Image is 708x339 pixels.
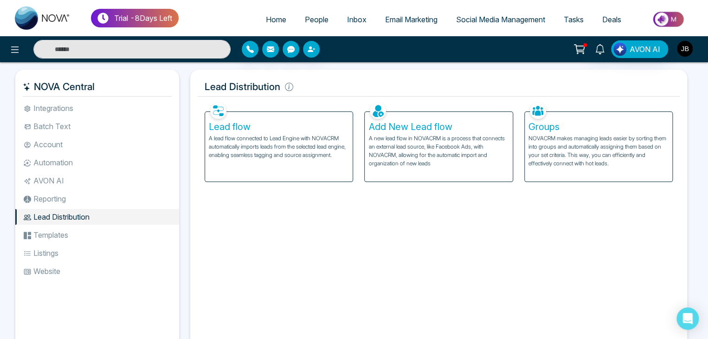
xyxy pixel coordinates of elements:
[15,191,179,207] li: Reporting
[209,134,349,159] p: A lead flow connected to Lead Engine with NOVACRM automatically imports leads from the selected l...
[602,15,621,24] span: Deals
[15,100,179,116] li: Integrations
[15,173,179,189] li: AVON AI
[528,134,669,168] p: NOVACRM makes managing leads easier by sorting them into groups and automatically assigning them ...
[564,15,584,24] span: Tasks
[15,7,71,30] img: Nova CRM Logo
[554,11,593,28] a: Tasks
[447,11,554,28] a: Social Media Management
[370,103,386,119] img: Add New Lead flow
[593,11,631,28] a: Deals
[368,121,508,132] h5: Add New Lead flow
[368,134,508,168] p: A new lead flow in NOVACRM is a process that connects an external lead source, like Facebook Ads,...
[15,118,179,134] li: Batch Text
[15,155,179,170] li: Automation
[296,11,338,28] a: People
[209,121,349,132] h5: Lead flow
[385,15,438,24] span: Email Marketing
[305,15,328,24] span: People
[635,9,702,30] img: Market-place.gif
[611,40,668,58] button: AVON AI
[15,263,179,279] li: Website
[338,11,376,28] a: Inbox
[347,15,367,24] span: Inbox
[528,121,669,132] h5: Groups
[15,209,179,225] li: Lead Distribution
[630,44,660,55] span: AVON AI
[676,307,699,330] div: Open Intercom Messenger
[15,227,179,243] li: Templates
[15,245,179,261] li: Listings
[15,137,179,152] li: Account
[198,77,680,97] h5: Lead Distribution
[266,15,286,24] span: Home
[613,43,626,56] img: Lead Flow
[23,77,172,97] h5: NOVA Central
[257,11,296,28] a: Home
[114,13,172,24] p: Trial - 8 Days Left
[677,41,693,57] img: User Avatar
[456,15,545,24] span: Social Media Management
[210,103,226,119] img: Lead flow
[376,11,447,28] a: Email Marketing
[530,103,546,119] img: Groups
